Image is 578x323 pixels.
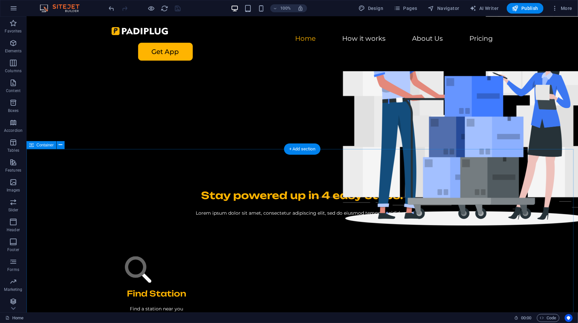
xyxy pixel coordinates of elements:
[356,3,386,14] button: Design
[161,4,169,12] button: reload
[108,5,116,12] i: Undo: Move elements (Ctrl+Z)
[526,315,527,320] span: :
[38,4,88,12] img: Editor Logo
[36,143,54,147] span: Container
[549,3,575,14] button: More
[5,168,21,173] p: Features
[8,207,19,213] p: Slider
[394,5,417,12] span: Pages
[7,227,20,233] p: Header
[7,148,19,153] p: Tables
[565,314,573,322] button: Usercentrics
[507,3,544,14] button: Publish
[270,4,294,12] button: 100%
[6,88,21,93] p: Content
[7,267,19,272] p: Forms
[356,3,386,14] div: Design (Ctrl+Alt+Y)
[470,5,499,12] span: AI Writer
[537,314,559,322] button: Code
[521,314,531,322] span: 00 00
[359,5,384,12] span: Design
[5,68,22,74] p: Columns
[428,5,459,12] span: Navigator
[7,188,20,193] p: Images
[5,28,22,34] p: Favorites
[5,314,24,322] a: Click to cancel selection. Double-click to open Pages
[8,108,19,113] p: Boxes
[467,3,501,14] button: AI Writer
[514,314,532,322] h6: Session time
[161,5,169,12] i: Reload page
[297,5,303,11] i: On resize automatically adjust zoom level to fit chosen device.
[7,247,19,252] p: Footer
[552,5,572,12] span: More
[391,3,420,14] button: Pages
[4,287,22,292] p: Marketing
[425,3,462,14] button: Navigator
[280,4,291,12] h6: 100%
[284,143,321,155] div: + Add section
[540,314,556,322] span: Code
[5,48,22,54] p: Elements
[108,4,116,12] button: undo
[4,128,23,133] p: Accordion
[512,5,538,12] span: Publish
